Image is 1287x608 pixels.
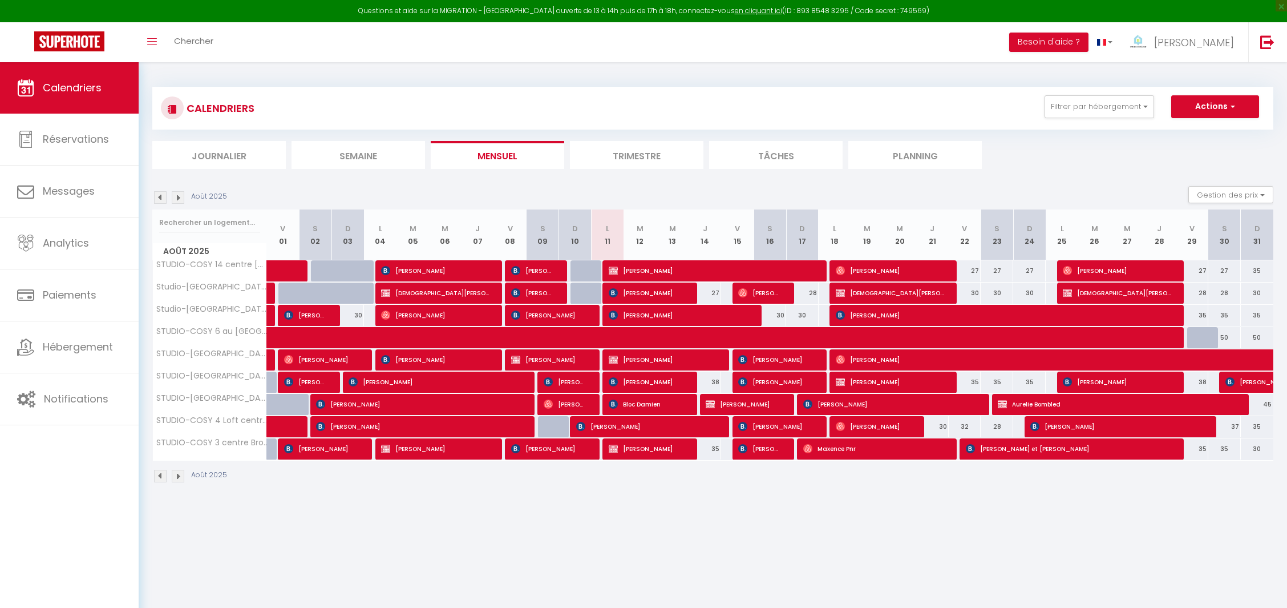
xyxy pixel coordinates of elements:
abbr: J [1157,223,1161,234]
span: [PERSON_NAME] [836,371,944,393]
abbr: M [669,223,676,234]
th: 29 [1176,210,1208,260]
span: [PERSON_NAME] [609,349,717,371]
span: [PERSON_NAME] et [PERSON_NAME] [966,438,1172,460]
abbr: D [345,223,351,234]
th: 21 [916,210,949,260]
abbr: M [1124,223,1131,234]
span: Maxence Pnr [803,438,944,460]
span: [PERSON_NAME] [738,282,782,304]
span: [PERSON_NAME] [544,393,587,415]
abbr: S [994,223,999,234]
abbr: D [1254,223,1260,234]
span: [PERSON_NAME] [284,371,327,393]
abbr: V [508,223,513,234]
div: 30 [916,416,949,437]
li: Trimestre [570,141,703,169]
abbr: M [896,223,903,234]
abbr: L [1061,223,1064,234]
span: Calendriers [43,80,102,95]
div: 35 [689,438,721,460]
abbr: L [379,223,382,234]
div: 35 [1013,372,1046,393]
span: Hébergement [43,340,113,354]
span: STUDIO-COSY 6 au [GEOGRAPHIC_DATA] [155,327,269,336]
input: Rechercher un logement... [159,212,260,233]
a: Chercher [165,22,222,62]
span: [PERSON_NAME] [544,371,587,393]
th: 05 [396,210,429,260]
span: STUDIO-COSY 3 centre Brouckerque [155,438,269,447]
span: STUDIO-[GEOGRAPHIC_DATA] [155,349,269,358]
th: 17 [786,210,819,260]
th: 16 [754,210,786,260]
th: 24 [1013,210,1046,260]
abbr: M [864,223,871,234]
div: 30 [331,305,364,326]
th: 07 [462,210,494,260]
span: Messages [43,184,95,198]
span: [PERSON_NAME] [609,282,685,304]
img: Super Booking [34,31,104,51]
span: [PERSON_NAME] [738,416,814,437]
span: [PERSON_NAME] [609,260,815,281]
span: Analytics [43,236,89,250]
div: 27 [1208,260,1241,281]
th: 25 [1046,210,1078,260]
p: Août 2025 [191,470,227,481]
span: [PERSON_NAME] [511,349,587,371]
span: STUDIO-COSY 4 Loft centre Brouckerque [155,416,269,425]
abbr: J [703,223,707,234]
h3: CALENDRIERS [184,95,254,121]
div: 30 [1013,283,1046,304]
span: [PERSON_NAME] [284,438,360,460]
span: STUDIO-[GEOGRAPHIC_DATA] [155,372,269,380]
div: 35 [1176,438,1208,460]
abbr: L [606,223,609,234]
span: [PERSON_NAME] [284,349,360,371]
a: en cliquant ici [735,6,782,15]
span: Bloc Damien [609,393,685,415]
abbr: L [833,223,836,234]
span: [PERSON_NAME] [284,304,327,326]
span: Chercher [174,35,213,47]
div: 35 [1176,305,1208,326]
div: 28 [1176,283,1208,304]
span: [PERSON_NAME] [316,416,522,437]
th: 03 [331,210,364,260]
abbr: S [313,223,318,234]
a: ... [PERSON_NAME] [1121,22,1248,62]
div: 27 [1176,260,1208,281]
abbr: V [962,223,967,234]
th: 14 [689,210,721,260]
th: 08 [494,210,527,260]
abbr: S [767,223,772,234]
span: [PERSON_NAME] [381,438,489,460]
div: 45 [1241,394,1273,415]
div: 38 [1176,372,1208,393]
span: [PERSON_NAME] [511,304,587,326]
div: 30 [981,283,1013,304]
span: Paiements [43,288,96,302]
abbr: S [540,223,545,234]
th: 19 [851,210,884,260]
span: [PERSON_NAME] [349,371,522,393]
span: [PERSON_NAME] [803,393,977,415]
div: 35 [1208,438,1241,460]
span: [PERSON_NAME] [511,282,555,304]
div: 35 [1208,305,1241,326]
span: [PERSON_NAME] [1063,371,1171,393]
span: [PERSON_NAME] [1154,35,1234,50]
th: 28 [1143,210,1176,260]
div: 32 [949,416,981,437]
li: Mensuel [431,141,564,169]
span: Notifications [44,392,108,406]
li: Semaine [292,141,425,169]
th: 30 [1208,210,1241,260]
abbr: D [1027,223,1033,234]
th: 27 [1111,210,1143,260]
div: 35 [981,372,1013,393]
div: 27 [1013,260,1046,281]
div: 37 [1208,416,1241,437]
span: [PERSON_NAME] [836,416,912,437]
